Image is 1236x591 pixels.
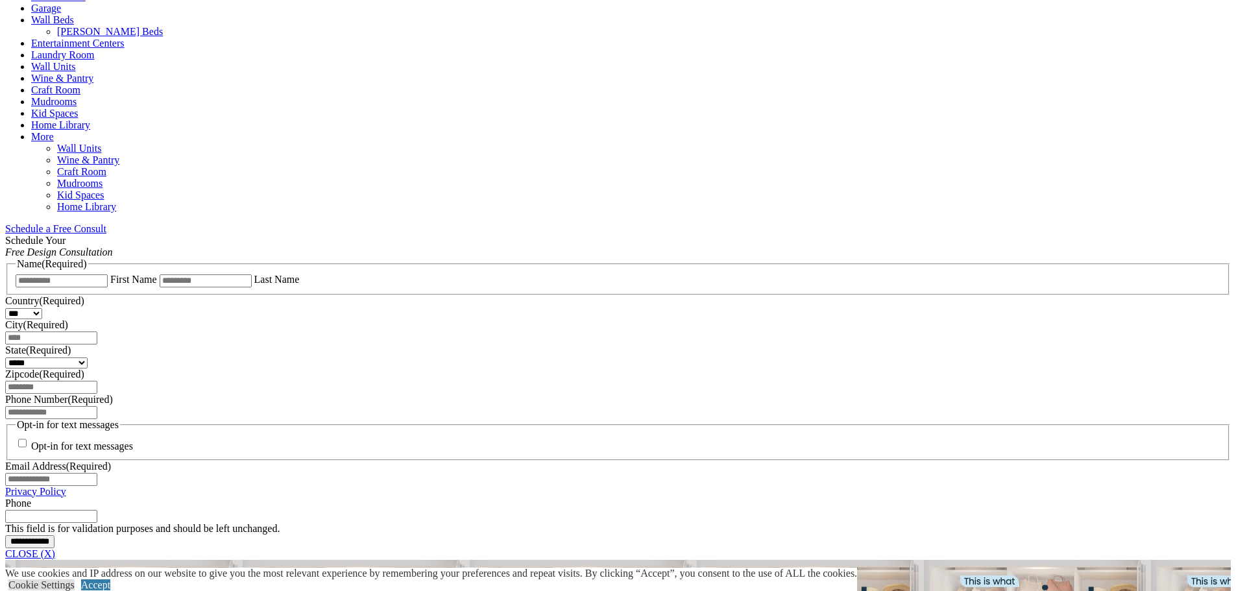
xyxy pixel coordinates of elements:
em: Free Design Consultation [5,247,113,258]
label: State [5,344,71,356]
a: Privacy Policy [5,486,66,497]
label: Zipcode [5,368,84,380]
div: We use cookies and IP address on our website to give you the most relevant experience by remember... [5,568,857,579]
label: Last Name [254,274,300,285]
div: This field is for validation purposes and should be left unchanged. [5,523,1231,535]
a: Mudrooms [31,96,77,107]
span: (Required) [67,394,112,405]
legend: Opt-in for text messages [16,419,120,431]
span: Schedule Your [5,235,113,258]
a: Wall Units [31,61,75,72]
a: Kid Spaces [31,108,78,119]
a: Wine & Pantry [57,154,119,165]
label: City [5,319,68,330]
label: Country [5,295,84,306]
label: Phone [5,498,31,509]
a: Laundry Room [31,49,94,60]
a: Wall Units [57,143,101,154]
a: Wine & Pantry [31,73,93,84]
a: Kid Spaces [57,189,104,200]
span: (Required) [39,368,84,380]
a: Mudrooms [57,178,103,189]
span: (Required) [39,295,84,306]
label: First Name [110,274,157,285]
a: Cookie Settings [8,579,75,590]
a: Home Library [57,201,116,212]
label: Phone Number [5,394,113,405]
a: Entertainment Centers [31,38,125,49]
span: (Required) [66,461,111,472]
a: More menu text will display only on big screen [31,131,54,142]
a: Craft Room [31,84,80,95]
a: CLOSE (X) [5,548,55,559]
label: Opt-in for text messages [31,441,133,452]
span: (Required) [26,344,71,356]
label: Email Address [5,461,111,472]
a: Garage [31,3,61,14]
a: [PERSON_NAME] Beds [57,26,163,37]
a: Home Library [31,119,90,130]
span: (Required) [42,258,86,269]
a: Accept [81,579,110,590]
a: Wall Beds [31,14,74,25]
a: Schedule a Free Consult (opens a dropdown menu) [5,223,106,234]
a: Craft Room [57,166,106,177]
span: (Required) [23,319,68,330]
legend: Name [16,258,88,270]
